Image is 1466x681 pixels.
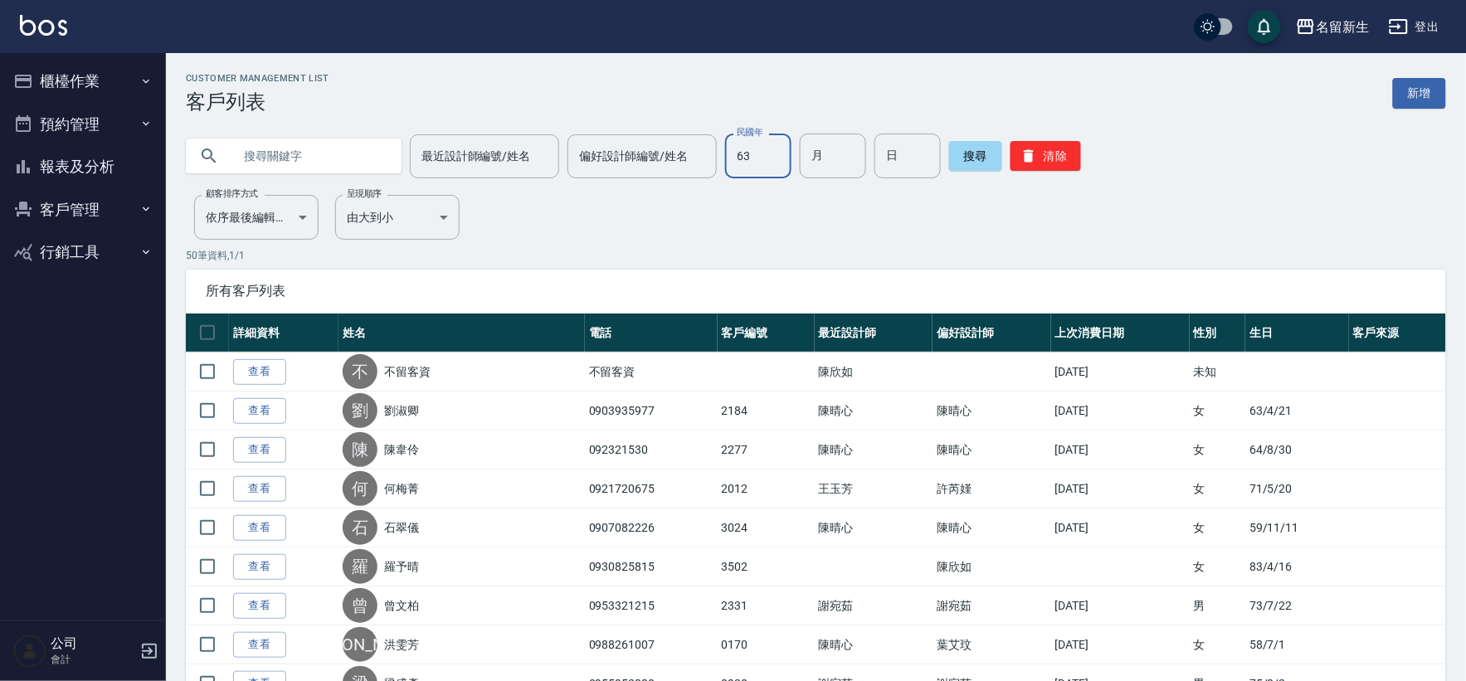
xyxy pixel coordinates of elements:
[585,430,718,469] td: 092321530
[1190,392,1246,430] td: 女
[1011,141,1081,171] button: 清除
[51,635,135,652] h5: 公司
[384,480,419,497] a: 何梅菁
[233,593,286,619] a: 查看
[585,469,718,508] td: 0921720675
[343,549,377,584] div: 羅
[7,103,159,146] button: 預約管理
[1190,469,1246,508] td: 女
[585,508,718,547] td: 0907082226
[206,283,1426,299] span: 所有客戶列表
[949,141,1002,171] button: 搜尋
[186,248,1446,263] p: 50 筆資料, 1 / 1
[1051,586,1190,625] td: [DATE]
[1051,392,1190,430] td: [DATE]
[338,314,585,353] th: 姓名
[1382,12,1446,42] button: 登出
[933,469,1050,508] td: 許芮嫤
[1190,586,1246,625] td: 男
[233,398,286,424] a: 查看
[585,392,718,430] td: 0903935977
[1051,469,1190,508] td: [DATE]
[343,510,377,545] div: 石
[815,508,933,547] td: 陳晴心
[815,625,933,664] td: 陳晴心
[585,314,718,353] th: 電話
[1190,508,1246,547] td: 女
[1245,508,1348,547] td: 59/11/11
[718,586,815,625] td: 2331
[7,145,159,188] button: 報表及分析
[718,469,815,508] td: 2012
[51,652,135,667] p: 會計
[1245,469,1348,508] td: 71/5/20
[718,430,815,469] td: 2277
[718,314,815,353] th: 客戶編號
[233,515,286,541] a: 查看
[186,90,329,114] h3: 客戶列表
[384,636,419,653] a: 洪雯芳
[1289,10,1376,44] button: 名留新生
[1190,625,1246,664] td: 女
[737,126,762,139] label: 民國年
[343,432,377,467] div: 陳
[206,187,258,200] label: 顧客排序方式
[933,586,1050,625] td: 謝宛茹
[1245,625,1348,664] td: 58/7/1
[233,437,286,463] a: 查看
[1051,430,1190,469] td: [DATE]
[585,625,718,664] td: 0988261007
[718,392,815,430] td: 2184
[335,195,460,240] div: 由大到小
[7,60,159,103] button: 櫃檯作業
[232,134,388,178] input: 搜尋關鍵字
[1245,314,1348,353] th: 生日
[233,476,286,502] a: 查看
[13,635,46,668] img: Person
[585,586,718,625] td: 0953321215
[194,195,319,240] div: 依序最後編輯時間
[1245,392,1348,430] td: 63/4/21
[815,586,933,625] td: 謝宛茹
[233,359,286,385] a: 查看
[384,441,419,458] a: 陳韋伶
[233,632,286,658] a: 查看
[1190,314,1246,353] th: 性別
[1245,430,1348,469] td: 64/8/30
[343,354,377,389] div: 不
[384,519,419,536] a: 石翠儀
[1190,547,1246,586] td: 女
[1051,353,1190,392] td: [DATE]
[933,547,1050,586] td: 陳欣如
[933,392,1050,430] td: 陳晴心
[585,353,718,392] td: 不留客資
[7,231,159,274] button: 行銷工具
[233,554,286,580] a: 查看
[815,430,933,469] td: 陳晴心
[7,188,159,231] button: 客戶管理
[384,363,431,380] a: 不留客資
[343,627,377,662] div: [PERSON_NAME]
[1245,586,1348,625] td: 73/7/22
[343,393,377,428] div: 劉
[1051,508,1190,547] td: [DATE]
[1248,10,1281,43] button: save
[718,508,815,547] td: 3024
[1393,78,1446,109] a: 新增
[20,15,67,36] img: Logo
[1190,430,1246,469] td: 女
[384,558,419,575] a: 羅予晴
[347,187,382,200] label: 呈現順序
[815,353,933,392] td: 陳欣如
[1316,17,1369,37] div: 名留新生
[815,314,933,353] th: 最近設計師
[1051,314,1190,353] th: 上次消費日期
[933,508,1050,547] td: 陳晴心
[815,469,933,508] td: 王玉芳
[1190,353,1246,392] td: 未知
[933,430,1050,469] td: 陳晴心
[1245,547,1348,586] td: 83/4/16
[384,402,419,419] a: 劉淑卿
[1349,314,1447,353] th: 客戶來源
[229,314,338,353] th: 詳細資料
